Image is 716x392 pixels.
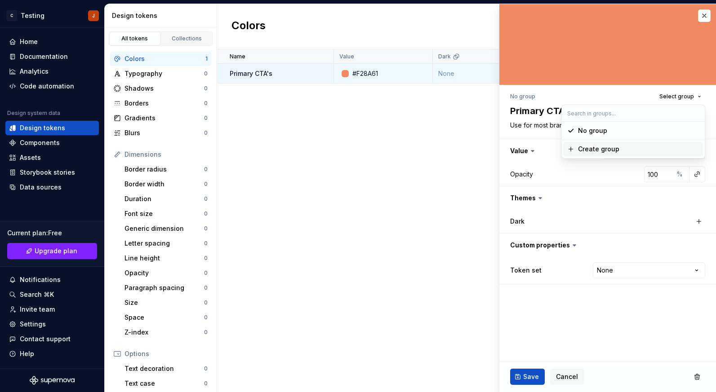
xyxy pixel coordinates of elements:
[125,298,204,307] div: Size
[112,11,213,20] div: Design tokens
[510,170,533,179] div: Opacity
[121,221,211,236] a: Generic dimension0
[125,99,204,108] div: Borders
[230,53,245,60] p: Name
[438,53,451,60] p: Dark
[204,284,208,291] div: 0
[510,217,525,226] label: Dark
[121,162,211,176] a: Border radius0
[5,49,99,64] a: Documentation
[5,64,99,79] a: Analytics
[121,281,211,295] a: Paragraph spacing0
[5,347,99,361] button: Help
[125,349,208,358] div: Options
[5,79,99,93] a: Code automation
[110,52,211,66] a: Colors1
[204,329,208,336] div: 0
[125,165,204,174] div: Border radius
[110,81,211,96] a: Shadows0
[204,181,208,188] div: 0
[433,64,532,84] td: None
[2,6,102,25] button: CTestingJ
[644,166,673,182] input: 100
[578,126,607,135] div: No group
[204,365,208,372] div: 0
[125,254,204,263] div: Line height
[5,165,99,180] a: Storybook stories
[510,369,545,385] button: Save
[20,168,75,177] div: Storybook stories
[30,376,75,385] svg: Supernova Logo
[7,229,97,238] div: Current plan : Free
[21,11,44,20] div: Testing
[204,166,208,173] div: 0
[121,236,211,251] a: Letter spacing0
[578,145,619,154] div: Create group
[125,364,204,373] div: Text decoration
[112,35,157,42] div: All tokens
[20,183,62,192] div: Data sources
[20,37,38,46] div: Home
[204,380,208,387] div: 0
[125,224,204,233] div: Generic dimension
[125,313,204,322] div: Space
[508,119,703,132] textarea: Use for most brand related primary actions
[165,35,209,42] div: Collections
[121,361,211,376] a: Text decoration0
[339,53,354,60] p: Value
[20,320,46,329] div: Settings
[204,210,208,217] div: 0
[20,82,74,91] div: Code automation
[125,328,204,337] div: Z-index
[20,349,34,358] div: Help
[523,372,539,381] span: Save
[20,123,65,132] div: Design tokens
[121,251,211,265] a: Line height0
[125,84,204,93] div: Shadows
[121,192,211,206] a: Duration0
[125,209,204,218] div: Font size
[5,332,99,346] button: Contact support
[110,126,211,140] a: Blurs0
[556,372,578,381] span: Cancel
[92,12,95,19] div: J
[204,115,208,122] div: 0
[230,69,272,78] p: Primary CTA's
[125,379,204,388] div: Text case
[204,85,208,92] div: 0
[125,128,204,137] div: Blurs
[5,317,99,331] a: Settings
[121,325,211,339] a: Z-index0
[204,100,208,107] div: 0
[510,266,542,275] label: Token set
[110,96,211,110] a: Borders0
[204,240,208,247] div: 0
[125,54,205,63] div: Colors
[5,35,99,49] a: Home
[655,90,705,103] button: Select group
[20,305,55,314] div: Invite team
[204,70,208,77] div: 0
[204,195,208,203] div: 0
[121,177,211,191] a: Border width0
[121,295,211,310] a: Size0
[121,207,211,221] a: Font size0
[20,67,49,76] div: Analytics
[121,310,211,325] a: Space0
[110,111,211,125] a: Gradients0
[5,302,99,317] a: Invite team
[20,275,61,284] div: Notifications
[5,150,99,165] a: Assets
[550,369,584,385] button: Cancel
[20,290,54,299] div: Search ⌘K
[125,269,204,277] div: Opacity
[231,18,266,35] h2: Colors
[5,136,99,150] a: Components
[508,103,703,119] textarea: Primary CTA's
[125,114,204,123] div: Gradients
[5,273,99,287] button: Notifications
[110,66,211,81] a: Typography0
[562,122,705,158] div: Search in groups...
[125,194,204,203] div: Duration
[204,299,208,306] div: 0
